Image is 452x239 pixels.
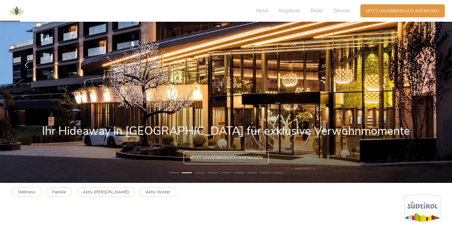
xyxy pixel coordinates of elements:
[310,7,323,14] span: Bilder
[76,187,135,197] a: Aktiv [PERSON_NAME]
[6,9,28,13] a: AMONTI & LUNARIS Wellnessresort
[52,189,66,195] b: Familie
[12,187,42,197] a: Wellness
[256,7,268,14] span: Hotel
[278,7,300,14] span: Angebote
[366,8,439,14] span: Jetzt unverbindlich anfragen
[83,189,129,195] b: Aktiv [PERSON_NAME]
[146,189,170,195] b: Aktiv Winter
[46,187,72,197] a: Familie
[190,155,263,161] span: Jetzt unverbindlich anfragen
[139,187,176,197] a: Aktiv Winter
[18,189,35,195] b: Wellness
[333,7,350,14] span: Zimmer
[404,194,440,223] img: Südtirol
